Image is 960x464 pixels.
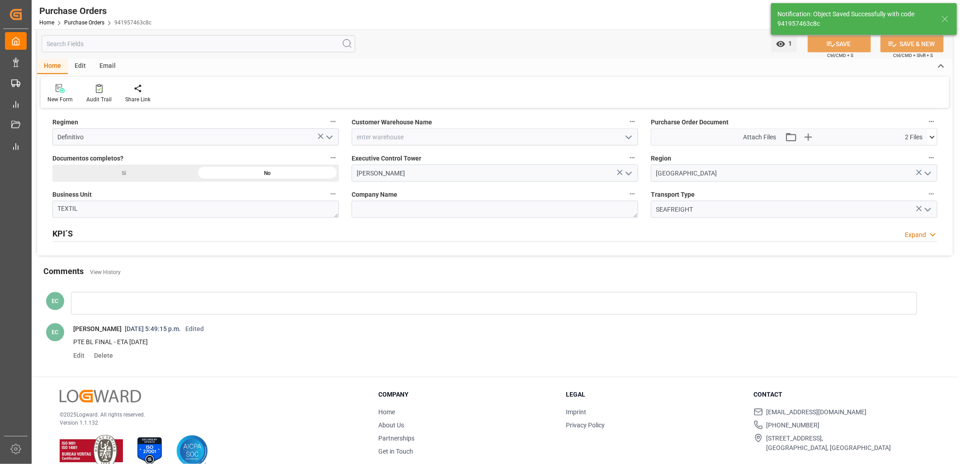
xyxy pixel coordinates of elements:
[52,329,59,336] span: EC
[60,390,141,403] img: Logward Logo
[651,154,671,163] span: Region
[322,130,336,144] button: open menu
[378,408,395,416] a: Home
[786,40,792,47] span: 1
[378,421,404,429] a: About Us
[767,421,820,430] span: [PHONE_NUMBER]
[327,152,339,164] button: Documentos completos?
[52,298,59,304] span: EC
[621,130,635,144] button: open menu
[378,448,413,455] a: Get in Touch
[767,407,867,417] span: [EMAIL_ADDRESS][DOMAIN_NAME]
[566,421,605,429] a: Privacy Policy
[39,4,151,18] div: Purchase Orders
[626,116,638,128] button: Customer Warehouse Name
[352,154,421,163] span: Executive Control Tower
[566,408,586,416] a: Imprint
[86,95,112,104] div: Audit Trail
[52,165,196,182] div: Si
[39,19,54,26] a: Home
[352,128,638,146] input: enter warehouse
[772,35,797,52] button: open menu
[754,390,930,399] h3: Contact
[91,352,113,359] span: Delete
[626,152,638,164] button: Executive Control Tower
[327,188,339,200] button: Business Unit
[926,152,937,164] button: Region
[926,116,937,128] button: Purcharse Order Document
[196,165,339,182] div: No
[905,230,926,240] div: Expand
[378,435,414,442] a: Partnerships
[52,201,339,218] textarea: TEXTIL
[566,390,742,399] h3: Legal
[926,188,937,200] button: Transport Type
[327,116,339,128] button: Regimen
[73,352,91,359] span: Edit
[186,325,204,332] span: Edited
[90,269,121,275] a: View History
[893,52,933,59] span: Ctrl/CMD + Shift + S
[767,434,891,453] span: [STREET_ADDRESS], [GEOGRAPHIC_DATA], [GEOGRAPHIC_DATA]
[68,59,93,74] div: Edit
[125,95,151,104] div: Share Link
[651,190,695,199] span: Transport Type
[52,154,123,163] span: Documentos completos?
[921,166,934,180] button: open menu
[808,35,871,52] button: SAVE
[43,265,84,277] h2: Comments
[827,52,853,59] span: Ctrl/CMD + S
[60,419,356,427] p: Version 1.1.132
[743,133,776,142] span: Attach Files
[352,190,397,199] span: Company Name
[626,188,638,200] button: Company Name
[378,390,555,399] h3: Company
[37,59,68,74] div: Home
[52,227,73,240] h2: KPI´S
[621,166,635,180] button: open menu
[42,35,355,52] input: Search Fields
[47,95,73,104] div: New Form
[880,35,944,52] button: SAVE & NEW
[651,118,729,127] span: Purcharse Order Document
[64,19,104,26] a: Purchase Orders
[122,325,184,332] span: [DATE] 5:49:15 p.m.
[73,337,902,348] p: PTE BL FINAL - ETA [DATE]
[777,9,933,28] div: Notification: Object Saved Successfully with code 941957463c8c
[352,118,432,127] span: Customer Warehouse Name
[52,118,78,127] span: Regimen
[93,59,122,74] div: Email
[73,325,122,332] span: [PERSON_NAME]
[52,190,92,199] span: Business Unit
[921,203,934,217] button: open menu
[60,411,356,419] p: © 2025 Logward. All rights reserved.
[905,133,923,142] span: 2 Files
